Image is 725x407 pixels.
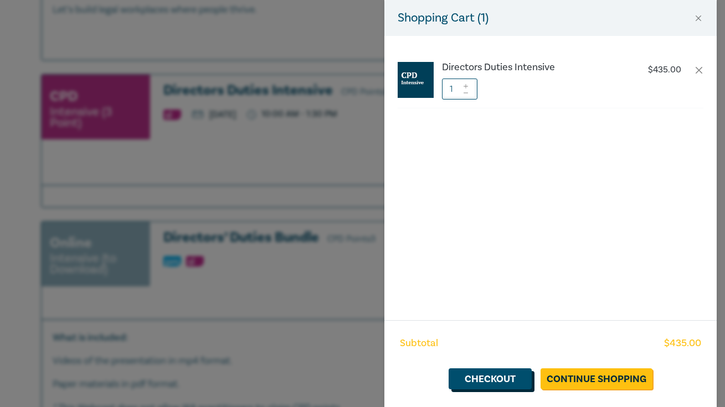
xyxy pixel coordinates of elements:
[693,13,703,23] button: Close
[664,336,701,351] span: $ 435.00
[648,65,681,75] p: $ 435.00
[442,62,626,73] a: Directors Duties Intensive
[400,336,438,351] span: Subtotal
[398,62,434,98] img: CPD%20Intensive.jpg
[541,368,652,389] a: Continue Shopping
[398,9,489,27] h5: Shopping Cart ( 1 )
[442,79,477,100] input: 1
[449,368,532,389] a: Checkout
